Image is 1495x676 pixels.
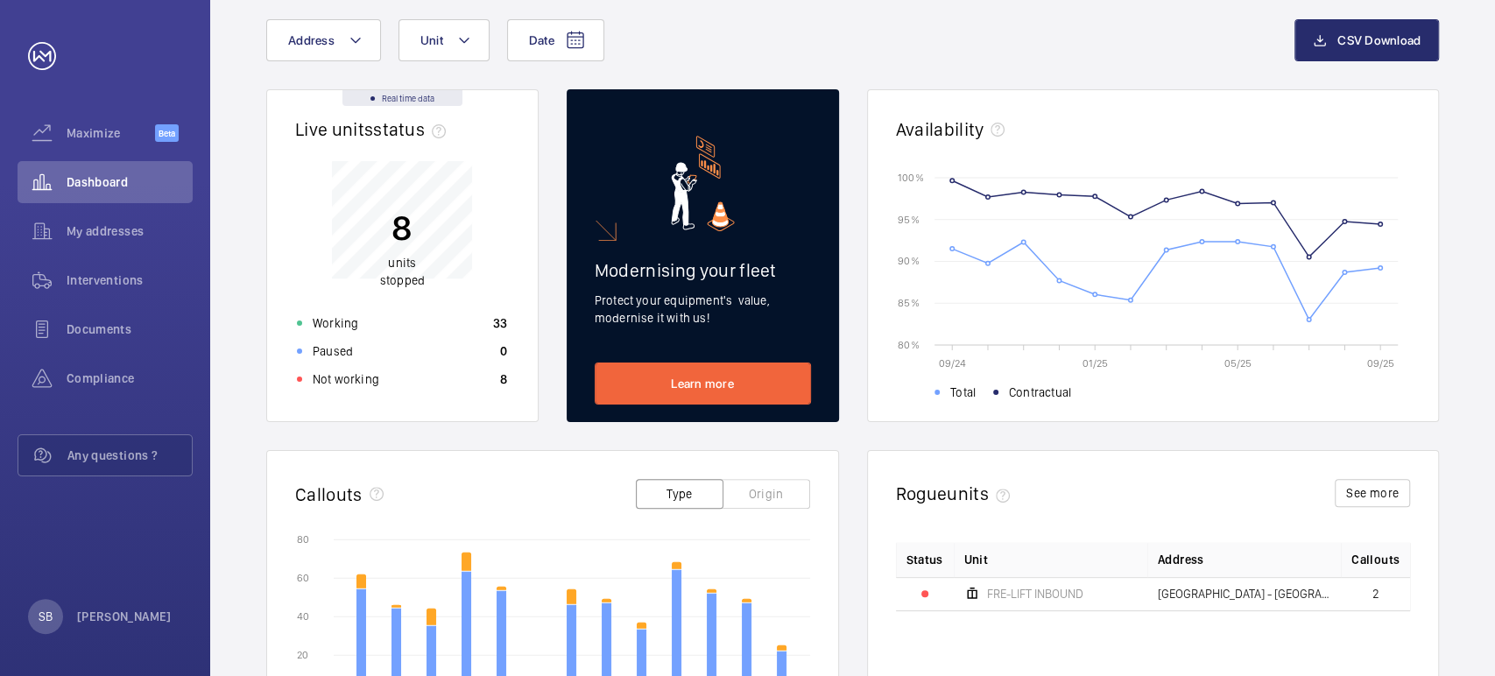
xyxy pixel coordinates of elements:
[906,551,943,568] p: Status
[723,479,810,509] button: Origin
[947,482,1017,504] span: units
[266,19,381,61] button: Address
[313,314,358,332] p: Working
[896,118,984,140] h2: Availability
[529,33,554,47] span: Date
[507,19,604,61] button: Date
[595,292,811,327] p: Protect your equipment's value, modernise it with us!
[297,533,309,546] text: 80
[987,588,1083,600] span: FRE-LIFT INBOUND
[77,608,172,625] p: [PERSON_NAME]
[67,271,193,289] span: Interventions
[1372,588,1379,600] span: 2
[39,608,53,625] p: SB
[938,357,965,370] text: 09/24
[297,572,309,584] text: 60
[1366,357,1393,370] text: 09/25
[295,118,453,140] h2: Live units
[380,206,425,250] p: 8
[295,483,363,505] h2: Callouts
[950,384,976,401] span: Total
[67,370,193,387] span: Compliance
[297,649,308,661] text: 20
[313,370,379,388] p: Not working
[964,551,988,568] span: Unit
[898,255,920,267] text: 90 %
[1082,357,1107,370] text: 01/25
[1158,588,1330,600] span: [GEOGRAPHIC_DATA] - [GEOGRAPHIC_DATA],
[67,173,193,191] span: Dashboard
[898,297,920,309] text: 85 %
[67,124,155,142] span: Maximize
[898,171,924,183] text: 100 %
[67,447,192,464] span: Any questions ?
[297,610,309,623] text: 40
[1158,551,1203,568] span: Address
[1008,384,1070,401] span: Contractual
[898,213,920,225] text: 95 %
[1351,551,1400,568] span: Callouts
[671,136,735,231] img: marketing-card.svg
[1294,19,1439,61] button: CSV Download
[636,479,723,509] button: Type
[398,19,490,61] button: Unit
[595,259,811,281] h2: Modernising your fleet
[500,370,507,388] p: 8
[1335,479,1410,507] button: See more
[1224,357,1251,370] text: 05/25
[342,90,462,106] div: Real time data
[380,254,425,289] p: units
[67,320,193,338] span: Documents
[500,342,507,360] p: 0
[896,482,1017,504] h2: Rogue
[1337,33,1421,47] span: CSV Download
[288,33,335,47] span: Address
[373,118,453,140] span: status
[380,273,425,287] span: stopped
[420,33,443,47] span: Unit
[898,338,920,350] text: 80 %
[313,342,353,360] p: Paused
[67,222,193,240] span: My addresses
[493,314,508,332] p: 33
[155,124,179,142] span: Beta
[595,363,811,405] a: Learn more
